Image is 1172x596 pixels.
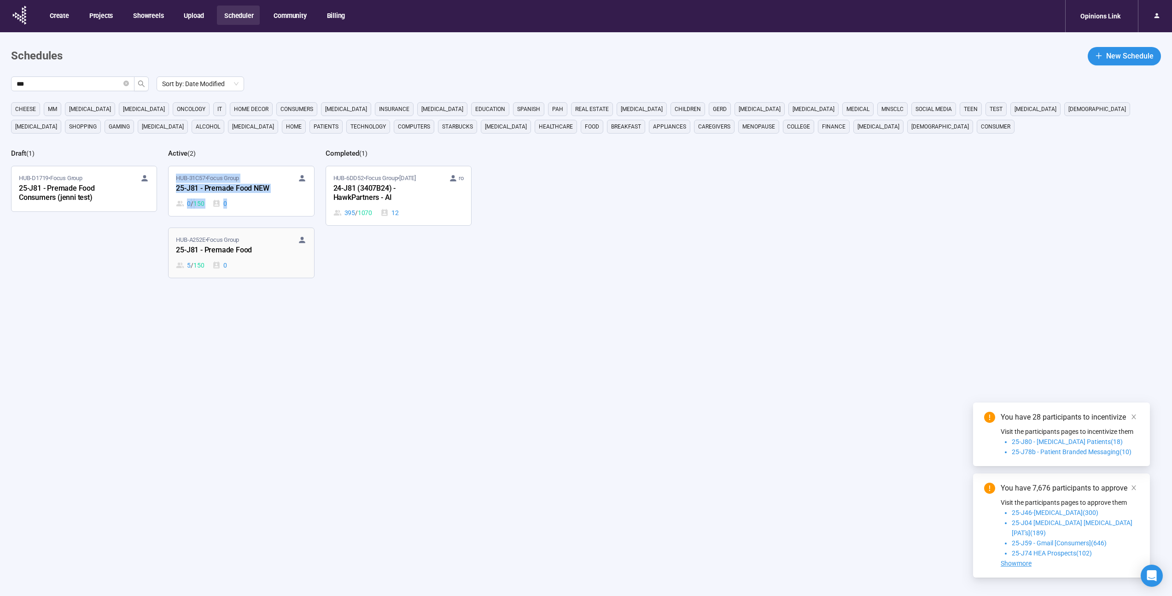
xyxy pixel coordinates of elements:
span: 25-J46-[MEDICAL_DATA](300) [1012,509,1098,516]
span: [MEDICAL_DATA] [857,122,899,131]
div: 24-J81 (3407B24) - HawkPartners - AI [333,183,435,204]
span: consumers [280,105,313,114]
button: Community [266,6,313,25]
div: 0 [212,260,227,270]
span: [MEDICAL_DATA] [123,105,165,114]
span: alcohol [196,122,220,131]
span: mnsclc [881,105,904,114]
button: search [134,76,149,91]
time: [DATE] [399,175,416,181]
span: [MEDICAL_DATA] [232,122,274,131]
span: [MEDICAL_DATA] [739,105,781,114]
div: 25-J81 - Premade Food Consumers (jenni test) [19,183,120,204]
span: plus [1095,52,1102,59]
span: / [191,199,193,209]
span: exclamation-circle [984,412,995,423]
span: [MEDICAL_DATA] [1015,105,1056,114]
span: [MEDICAL_DATA] [15,122,57,131]
a: HUB-31C57•Focus Group25-J81 - Premade Food NEW0 / 1500 [169,166,314,216]
h2: Active [168,149,187,158]
span: college [787,122,810,131]
div: Open Intercom Messenger [1141,565,1163,587]
span: close-circle [123,81,129,86]
span: / [191,260,193,270]
span: 25-J78b - Patient Branded Messaging(10) [1012,448,1131,456]
button: Upload [176,6,210,25]
span: real estate [575,105,609,114]
span: Sort by: Date Modified [162,77,239,91]
span: HUB-6DD52 • Focus Group • [333,174,416,183]
span: shopping [69,122,97,131]
span: close [1131,414,1137,420]
span: exclamation-circle [984,483,995,494]
span: healthcare [539,122,573,131]
span: Spanish [517,105,540,114]
span: [MEDICAL_DATA] [621,105,663,114]
span: 150 [193,260,204,270]
div: 5 [176,260,204,270]
h1: Schedules [11,47,63,65]
button: Scheduler [217,6,260,25]
span: Teen [964,105,978,114]
span: ( 2 ) [187,150,196,157]
span: ro [459,174,464,183]
span: ( 1 ) [359,150,367,157]
button: Create [42,6,76,25]
span: [DEMOGRAPHIC_DATA] [911,122,969,131]
span: close-circle [123,80,129,88]
div: 25-J81 - Premade Food [176,245,277,257]
span: breakfast [611,122,641,131]
span: it [217,105,222,114]
div: Opinions Link [1075,7,1126,25]
span: 25-J59 - Gmail [Consumers](646) [1012,539,1107,547]
span: PAH [552,105,563,114]
p: Visit the participants pages to incentivize them [1001,427,1139,437]
span: HUB-D1719 • Focus Group [19,174,82,183]
span: [MEDICAL_DATA] [421,105,463,114]
div: 25-J81 - Premade Food NEW [176,183,277,195]
span: close [1131,485,1137,491]
div: 0 [176,199,204,209]
span: [MEDICAL_DATA] [142,122,184,131]
span: finance [822,122,845,131]
button: Showreels [126,6,170,25]
span: Food [585,122,599,131]
span: Showmore [1001,560,1032,567]
div: You have 7,676 participants to approve [1001,483,1139,494]
span: search [138,80,145,88]
span: children [675,105,701,114]
span: 150 [193,199,204,209]
span: Test [990,105,1003,114]
span: cheese [15,105,36,114]
button: plusNew Schedule [1088,47,1161,65]
span: starbucks [442,122,473,131]
span: menopause [742,122,775,131]
span: consumer [981,122,1010,131]
span: MM [48,105,57,114]
span: HUB-A252E • Focus Group [176,235,239,245]
div: You have 28 participants to incentivize [1001,412,1139,423]
span: medical [846,105,869,114]
div: 0 [212,199,227,209]
span: [MEDICAL_DATA] [325,105,367,114]
span: technology [350,122,386,131]
div: 395 [333,208,372,218]
span: ( 1 ) [26,150,35,157]
span: HUB-31C57 • Focus Group [176,174,239,183]
span: [MEDICAL_DATA] [793,105,834,114]
span: caregivers [698,122,730,131]
span: oncology [177,105,205,114]
h2: Draft [11,149,26,158]
a: HUB-D1719•Focus Group25-J81 - Premade Food Consumers (jenni test) [12,166,157,211]
span: 25-J74 HEA Prospects(102) [1012,549,1092,557]
span: computers [398,122,430,131]
span: [MEDICAL_DATA] [69,105,111,114]
a: HUB-A252E•Focus Group25-J81 - Premade Food5 / 1500 [169,228,314,278]
h2: Completed [326,149,359,158]
span: Patients [314,122,338,131]
span: appliances [653,122,686,131]
a: HUB-6DD52•Focus Group•[DATE] ro24-J81 (3407B24) - HawkPartners - AI395 / 107012 [326,166,471,225]
span: social media [915,105,952,114]
span: education [475,105,505,114]
span: New Schedule [1106,50,1154,62]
